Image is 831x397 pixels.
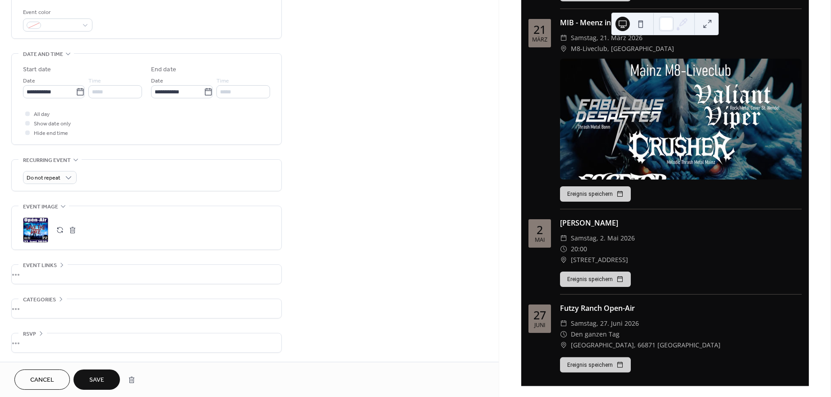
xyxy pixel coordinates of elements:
span: Samstag, 2. Mai 2026 [571,233,635,244]
span: [GEOGRAPHIC_DATA], 66871 [GEOGRAPHIC_DATA] [571,340,721,351]
div: ​ [560,254,567,265]
div: ​ [560,32,567,43]
div: ••• [12,265,281,284]
button: Save [73,369,120,390]
div: ​ [560,244,567,254]
button: Ereignis speichern [560,272,631,287]
div: 27 [533,309,546,321]
button: Ereignis speichern [560,357,631,373]
div: ; [23,217,48,243]
span: Samstag, 27. Juni 2026 [571,318,639,329]
div: 21 [533,24,546,35]
span: Recurring event [23,156,71,165]
span: Event image [23,202,58,212]
div: 2 [537,224,543,235]
span: Hide end time [34,129,68,138]
span: Do not repeat [27,173,60,184]
span: Event links [23,261,57,270]
span: Date [151,77,163,86]
div: ​ [560,340,567,351]
div: Futzy Ranch Open-Air [560,303,802,314]
div: ​ [560,233,567,244]
span: Samstag, 21. März 2026 [571,32,643,43]
span: All day [34,110,50,120]
div: Mai [535,237,545,243]
span: Time [216,77,229,86]
div: Start date [23,65,51,74]
span: Date and time [23,50,63,59]
button: Ereignis speichern [560,186,631,202]
span: RSVP [23,329,36,339]
span: Date [23,77,35,86]
div: ​ [560,43,567,54]
div: ​ [560,329,567,340]
div: Event color [23,8,91,17]
span: M8-Liveclub, [GEOGRAPHIC_DATA] [571,43,674,54]
span: Categories [23,295,56,305]
div: ••• [12,299,281,318]
div: End date [151,65,176,74]
span: Time [88,77,101,86]
span: Save [89,376,104,385]
div: März [532,37,547,43]
span: 20:00 [571,244,587,254]
div: MIB - Meenz in Black [560,17,802,28]
span: Den ganzen Tag [571,329,620,340]
span: [STREET_ADDRESS] [571,254,628,265]
div: ••• [12,333,281,352]
span: Cancel [30,376,54,385]
button: Cancel [14,369,70,390]
div: [PERSON_NAME] [560,217,802,228]
div: Juni [534,323,545,328]
div: ​ [560,318,567,329]
span: Show date only [34,120,71,129]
